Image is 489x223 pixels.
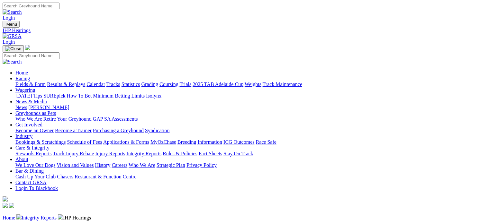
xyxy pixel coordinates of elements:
[3,39,15,45] a: Login
[15,185,58,191] a: Login To Blackbook
[112,162,127,168] a: Careers
[159,81,178,87] a: Coursing
[122,81,140,87] a: Statistics
[141,81,158,87] a: Grading
[15,180,46,185] a: Contact GRSA
[129,162,155,168] a: Who We Are
[15,99,47,104] a: News & Media
[47,81,85,87] a: Results & Replays
[15,162,55,168] a: We Love Our Dogs
[15,128,486,133] div: Get Involved
[28,105,69,110] a: [PERSON_NAME]
[3,9,22,15] img: Search
[15,110,56,116] a: Greyhounds as Pets
[3,59,22,65] img: Search
[67,139,102,145] a: Schedule of Fees
[22,215,57,220] a: Integrity Reports
[15,128,54,133] a: Become an Owner
[150,139,176,145] a: MyOzChase
[15,93,486,99] div: Wagering
[15,93,42,99] a: [DATE] Tips
[126,151,161,156] a: Integrity Reports
[179,81,191,87] a: Trials
[15,145,50,150] a: Care & Integrity
[43,116,92,122] a: Retire Your Greyhound
[15,105,486,110] div: News & Media
[103,139,149,145] a: Applications & Forms
[199,151,222,156] a: Fact Sheets
[3,215,15,220] a: Home
[58,214,63,219] img: chevron-right.svg
[3,15,15,21] a: Login
[15,105,27,110] a: News
[43,93,65,99] a: SUREpick
[157,162,185,168] a: Strategic Plan
[93,116,138,122] a: GAP SA Assessments
[15,151,51,156] a: Stewards Reports
[67,93,92,99] a: How To Bet
[15,139,66,145] a: Bookings & Scratchings
[57,162,94,168] a: Vision and Values
[3,21,20,28] button: Toggle navigation
[15,168,44,174] a: Bar & Dining
[3,196,8,202] img: logo-grsa-white.png
[25,45,30,50] img: logo-grsa-white.png
[177,139,222,145] a: Breeding Information
[3,33,22,39] img: GRSA
[15,122,42,127] a: Get Involved
[95,151,125,156] a: Injury Reports
[57,174,136,179] a: Chasers Restaurant & Function Centre
[146,93,161,99] a: Isolynx
[15,76,30,81] a: Racing
[15,81,486,87] div: Racing
[5,46,21,51] img: Close
[193,81,243,87] a: 2025 TAB Adelaide Cup
[3,45,24,52] button: Toggle navigation
[3,28,486,33] a: IHP Hearings
[186,162,217,168] a: Privacy Policy
[93,93,145,99] a: Minimum Betting Limits
[3,3,59,9] input: Search
[15,81,46,87] a: Fields & Form
[106,81,120,87] a: Tracks
[263,81,302,87] a: Track Maintenance
[86,81,105,87] a: Calendar
[15,116,42,122] a: Who We Are
[6,22,17,27] span: Menu
[95,162,110,168] a: History
[53,151,94,156] a: Track Injury Rebate
[15,87,35,93] a: Wagering
[256,139,276,145] a: Race Safe
[3,203,8,208] img: facebook.svg
[15,157,28,162] a: About
[15,116,486,122] div: Greyhounds as Pets
[15,174,56,179] a: Cash Up Your Club
[245,81,261,87] a: Weights
[3,214,486,221] p: IHP Hearings
[15,162,486,168] div: About
[223,139,254,145] a: ICG Outcomes
[15,174,486,180] div: Bar & Dining
[15,70,28,75] a: Home
[3,52,59,59] input: Search
[163,151,197,156] a: Rules & Policies
[55,128,92,133] a: Become a Trainer
[93,128,144,133] a: Purchasing a Greyhound
[15,139,486,145] div: Industry
[9,203,14,208] img: twitter.svg
[16,214,22,219] img: chevron-right.svg
[145,128,169,133] a: Syndication
[15,133,32,139] a: Industry
[15,151,486,157] div: Care & Integrity
[223,151,253,156] a: Stay On Track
